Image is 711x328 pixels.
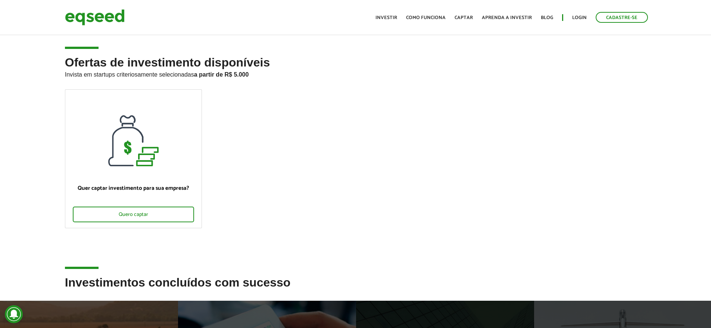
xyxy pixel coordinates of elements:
[65,89,202,228] a: Quer captar investimento para sua empresa? Quero captar
[541,15,553,20] a: Blog
[65,56,646,89] h2: Ofertas de investimento disponíveis
[455,15,473,20] a: Captar
[194,71,249,78] strong: a partir de R$ 5.000
[482,15,532,20] a: Aprenda a investir
[375,15,397,20] a: Investir
[65,69,646,78] p: Invista em startups criteriosamente selecionadas
[596,12,648,23] a: Cadastre-se
[65,7,125,27] img: EqSeed
[73,185,194,192] p: Quer captar investimento para sua empresa?
[406,15,446,20] a: Como funciona
[73,207,194,222] div: Quero captar
[65,276,646,300] h2: Investimentos concluídos com sucesso
[572,15,587,20] a: Login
